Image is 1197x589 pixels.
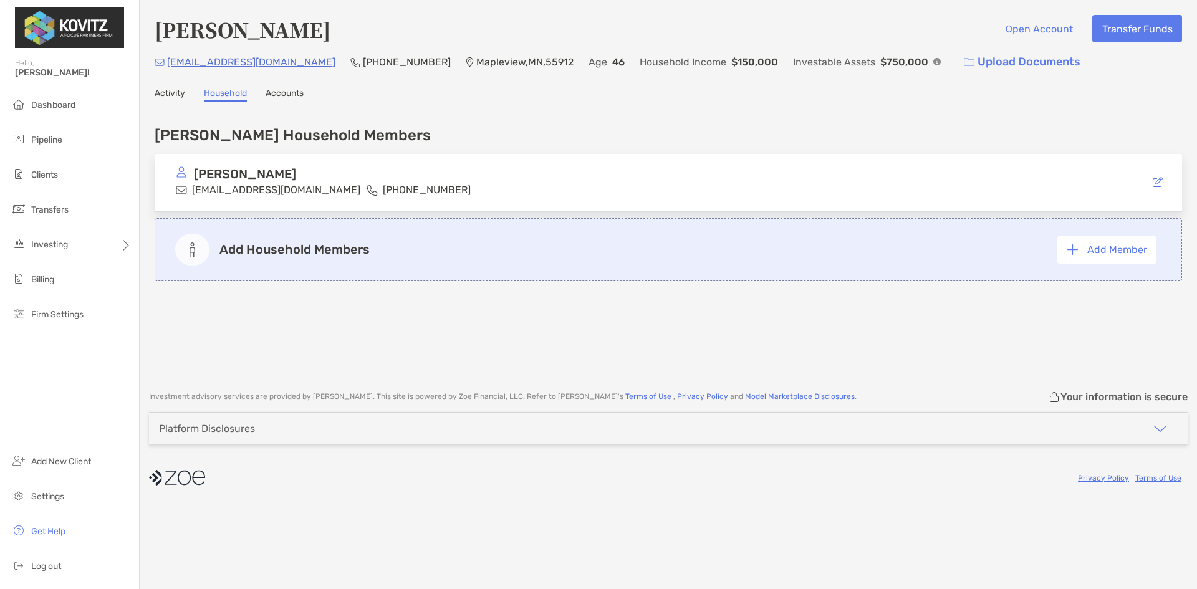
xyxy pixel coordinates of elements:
[11,97,26,112] img: dashboard icon
[793,54,875,70] p: Investable Assets
[149,464,205,492] img: company logo
[31,274,54,285] span: Billing
[363,54,451,70] p: [PHONE_NUMBER]
[11,236,26,251] img: investing icon
[383,182,471,198] p: [PHONE_NUMBER]
[1078,474,1129,482] a: Privacy Policy
[11,271,26,286] img: billing icon
[933,58,941,65] img: Info Icon
[155,15,330,44] h4: [PERSON_NAME]
[31,204,69,215] span: Transfers
[175,234,209,266] img: add member icon
[11,523,26,538] img: get-help icon
[625,392,671,401] a: Terms of Use
[11,166,26,181] img: clients icon
[155,59,165,66] img: Email Icon
[350,57,360,67] img: Phone Icon
[219,242,370,257] p: Add Household Members
[176,166,187,178] img: avatar icon
[11,558,26,573] img: logout icon
[1060,391,1188,403] p: Your information is secure
[31,526,65,537] span: Get Help
[731,54,778,70] p: $150,000
[640,54,726,70] p: Household Income
[11,453,26,468] img: add_new_client icon
[155,88,185,102] a: Activity
[11,488,26,503] img: settings icon
[1153,421,1168,436] img: icon arrow
[964,58,974,67] img: button icon
[204,88,247,102] a: Household
[745,392,855,401] a: Model Marketplace Disclosures
[31,456,91,467] span: Add New Client
[367,184,378,196] img: phone icon
[589,54,607,70] p: Age
[31,239,68,250] span: Investing
[1057,236,1156,264] button: Add Member
[1067,244,1078,255] img: button icon
[466,57,474,67] img: Location Icon
[476,54,574,70] p: Mapleview , MN , 55912
[167,54,335,70] p: [EMAIL_ADDRESS][DOMAIN_NAME]
[612,54,625,70] p: 46
[31,100,75,110] span: Dashboard
[31,561,61,572] span: Log out
[192,182,360,198] p: [EMAIL_ADDRESS][DOMAIN_NAME]
[149,392,857,401] p: Investment advisory services are provided by [PERSON_NAME] . This site is powered by Zoe Financia...
[159,423,255,434] div: Platform Disclosures
[956,49,1089,75] a: Upload Documents
[1135,474,1181,482] a: Terms of Use
[31,309,84,320] span: Firm Settings
[31,491,64,502] span: Settings
[11,201,26,216] img: transfers icon
[15,5,124,50] img: Zoe Logo
[194,166,296,182] p: [PERSON_NAME]
[677,392,728,401] a: Privacy Policy
[11,132,26,146] img: pipeline icon
[176,184,187,196] img: email icon
[31,170,58,180] span: Clients
[31,135,62,145] span: Pipeline
[11,306,26,321] img: firm-settings icon
[266,88,304,102] a: Accounts
[15,67,132,78] span: [PERSON_NAME]!
[155,127,431,144] h4: [PERSON_NAME] Household Members
[1092,15,1182,42] button: Transfer Funds
[880,54,928,70] p: $750,000
[996,15,1082,42] button: Open Account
